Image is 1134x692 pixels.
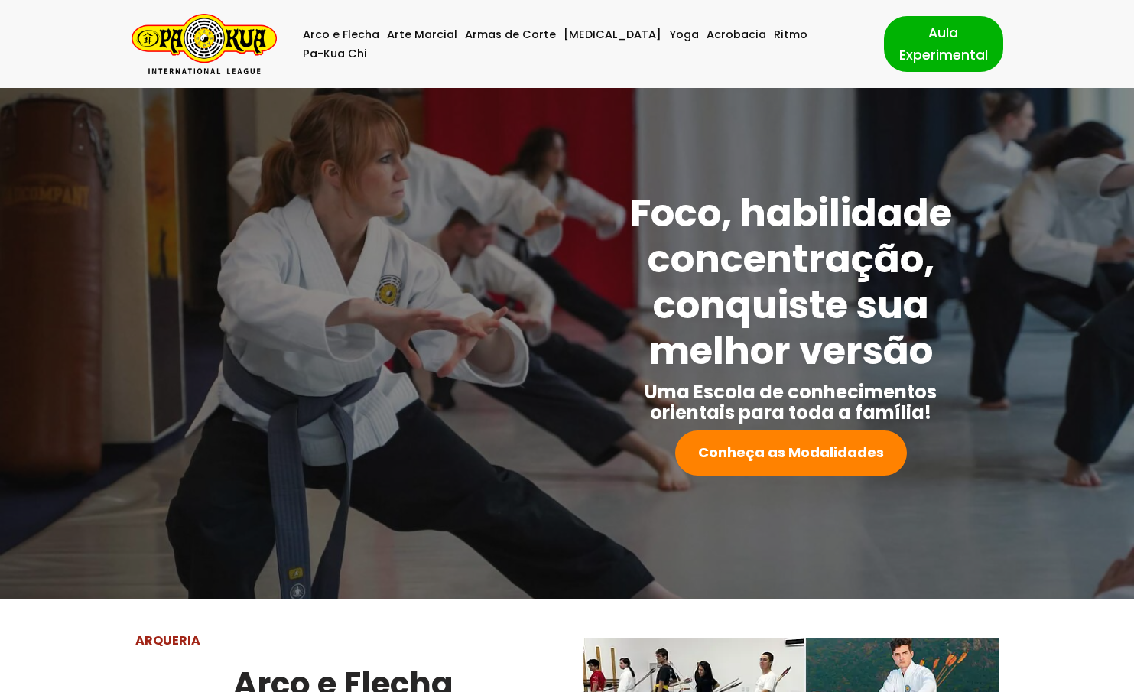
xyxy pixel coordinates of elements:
[564,25,661,44] a: [MEDICAL_DATA]
[698,443,884,462] strong: Conheça as Modalidades
[884,16,1003,71] a: Aula Experimental
[465,25,556,44] a: Armas de Corte
[132,14,277,74] a: Pa-Kua Brasil Uma Escola de conhecimentos orientais para toda a família. Foco, habilidade concent...
[135,632,200,649] strong: ARQUERIA
[675,430,907,476] a: Conheça as Modalidades
[300,25,861,63] div: Menu primário
[303,44,367,63] a: Pa-Kua Chi
[630,186,952,378] strong: Foco, habilidade concentração, conquiste sua melhor versão
[669,25,699,44] a: Yoga
[707,25,766,44] a: Acrobacia
[774,25,807,44] a: Ritmo
[303,25,379,44] a: Arco e Flecha
[387,25,457,44] a: Arte Marcial
[645,379,937,425] strong: Uma Escola de conhecimentos orientais para toda a família!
